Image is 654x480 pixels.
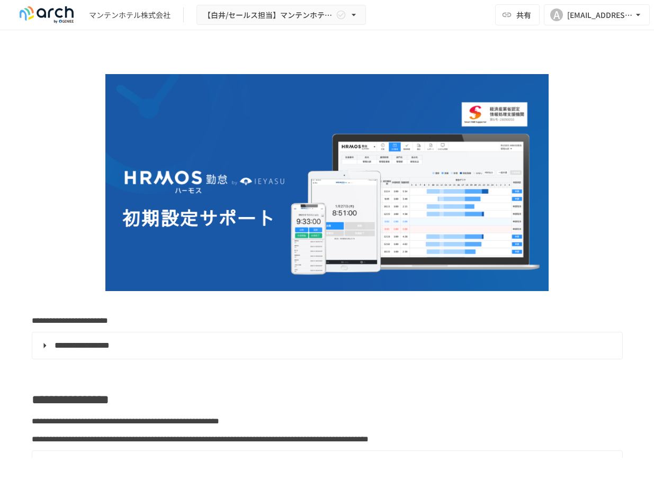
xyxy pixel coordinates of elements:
div: [EMAIL_ADDRESS][DOMAIN_NAME] [567,8,633,22]
button: A[EMAIL_ADDRESS][DOMAIN_NAME] [544,4,650,25]
button: 共有 [495,4,540,25]
img: GdztLVQAPnGLORo409ZpmnRQckwtTrMz8aHIKJZF2AQ [105,74,549,291]
button: 【白井/セールス担当】マンテンホテル株式会社様_初期設定サポート [196,5,366,25]
div: マンテンホテル株式会社 [89,10,171,21]
span: 共有 [516,9,531,21]
span: 【白井/セールス担当】マンテンホテル株式会社様_初期設定サポート [203,8,334,22]
img: logo-default@2x-9cf2c760.svg [13,6,80,23]
div: A [550,8,563,21]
